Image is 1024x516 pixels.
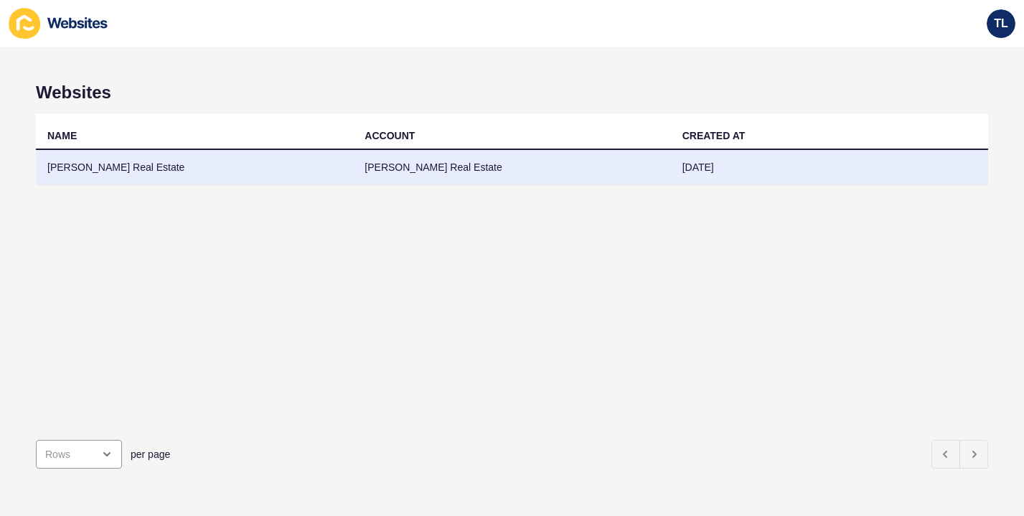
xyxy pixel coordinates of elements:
td: [DATE] [671,150,988,185]
div: NAME [47,128,77,143]
span: per page [131,447,170,461]
div: open menu [36,440,122,469]
span: TL [994,17,1008,31]
td: [PERSON_NAME] Real Estate [353,150,670,185]
div: ACCOUNT [365,128,415,143]
div: CREATED AT [682,128,746,143]
h1: Websites [36,83,988,103]
td: [PERSON_NAME] Real Estate [36,150,353,185]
